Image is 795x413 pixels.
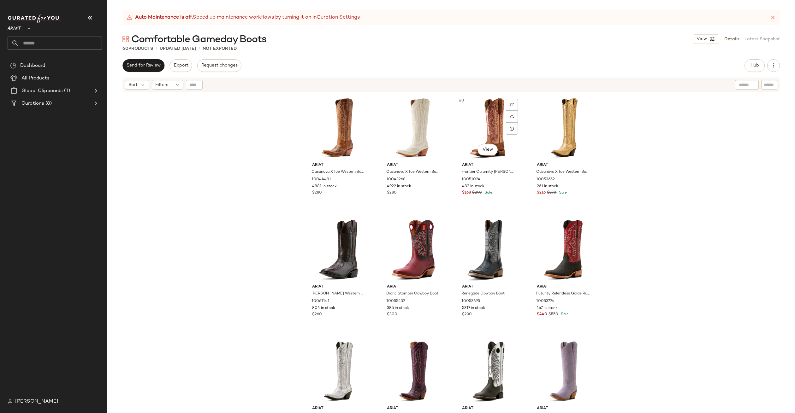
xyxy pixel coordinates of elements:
[307,340,371,403] img: 10053653_3-4_front.jpg
[510,115,514,119] img: svg%3e
[128,82,138,88] span: Sort
[122,45,153,52] div: Products
[457,96,520,160] img: 10051024_3-4_front.jpg
[536,291,590,297] span: Futurity Relentless Golde Rush Cowboy Boot
[382,96,445,160] img: 10043268_3-4_front.jpg
[199,45,200,52] span: •
[483,191,492,195] span: Sale
[307,96,371,160] img: 10044481_3-4_front.jpg
[536,169,590,175] span: Casanova X Toe Western Boot
[462,184,484,189] span: 483 in stock
[8,399,13,404] img: svg%3e
[155,82,168,88] span: Filters
[537,184,558,189] span: 261 in stock
[21,100,44,107] span: Curations
[156,45,157,52] span: •
[532,218,595,282] img: 10053724_3-4_front.jpg
[461,299,480,304] span: 10053695
[462,284,515,290] span: Ariat
[387,190,397,196] span: $280
[126,14,360,21] div: Speed up maintenance workflows by turning it on in
[173,63,188,68] span: Export
[63,87,70,95] span: (1)
[387,184,411,189] span: 4922 in stock
[536,177,555,183] span: 10053652
[311,299,329,304] span: 10061141
[457,218,520,282] img: 10053695_3-4_front.jpg
[537,162,590,168] span: Ariat
[724,36,739,43] a: Details
[312,284,365,290] span: Ariat
[537,305,558,311] span: 167 in stock
[317,14,360,21] a: Curation Settings
[750,63,759,68] span: Hub
[537,312,547,317] span: $440
[560,312,569,317] span: Sale
[558,191,567,195] span: Sale
[8,15,61,23] img: cfy_white_logo.C9jOOHJF.svg
[461,177,480,183] span: 10051024
[197,59,241,72] button: Request changes
[10,62,16,69] img: svg%3e
[21,75,50,82] span: All Products
[482,147,493,152] span: View
[745,59,765,72] button: Hub
[532,96,595,160] img: 10053652_3-4_front.jpg
[462,190,471,196] span: $168
[311,169,365,175] span: Casanova X Toe Western Boot
[462,162,515,168] span: Ariat
[472,190,482,196] span: $240
[382,218,445,282] img: 10055432_3-4_front.jpg
[312,305,335,311] span: 804 in stock
[510,103,514,107] img: svg%3e
[549,312,558,317] span: $550
[386,169,440,175] span: Casanova X Toe Western Boot
[135,14,193,21] strong: Auto Maintenance is off.
[126,63,161,68] span: Send for Review
[462,305,485,311] span: 5317 in stock
[312,406,365,411] span: Ariat
[122,46,128,51] span: 60
[386,299,405,304] span: 10055432
[312,312,322,317] span: $260
[312,190,322,196] span: $280
[122,59,164,72] button: Send for Review
[537,406,590,411] span: Ariat
[311,177,331,183] span: 10044481
[312,162,365,168] span: Ariat
[312,184,337,189] span: 4881 in stock
[537,190,546,196] span: $216
[387,284,440,290] span: Ariat
[532,340,595,403] img: 10063994_3-4_front.jpg
[8,21,21,33] span: Ariat
[461,169,515,175] span: Frontier Calamity [PERSON_NAME] Western Boot
[387,305,409,311] span: 385 in stock
[387,162,440,168] span: Ariat
[536,299,555,304] span: 10053724
[387,312,397,317] span: $300
[547,190,556,196] span: $270
[461,291,505,297] span: Renegade Cowboy Boot
[462,312,472,317] span: $230
[15,398,58,405] span: [PERSON_NAME]
[387,406,440,411] span: Ariat
[386,177,406,183] span: 10043268
[21,87,63,95] span: Global Clipboards
[122,36,129,42] img: svg%3e
[537,284,590,290] span: Ariat
[160,45,196,52] p: updated [DATE]
[457,340,520,403] img: 10053729_3-4_front.jpg
[311,291,365,297] span: [PERSON_NAME] Western Boot
[382,340,445,403] img: 10053649_3-4_front.jpg
[169,59,192,72] button: Export
[693,34,719,44] button: View
[20,62,45,69] span: Dashboard
[458,97,465,104] span: #3
[696,37,707,42] span: View
[462,406,515,411] span: Ariat
[386,291,438,297] span: Bronc Stomper Cowboy Boot
[478,144,498,155] button: View
[201,63,238,68] span: Request changes
[307,218,371,282] img: 10061141_3-4_front.jpg
[131,33,266,46] span: Comfortable Gameday Boots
